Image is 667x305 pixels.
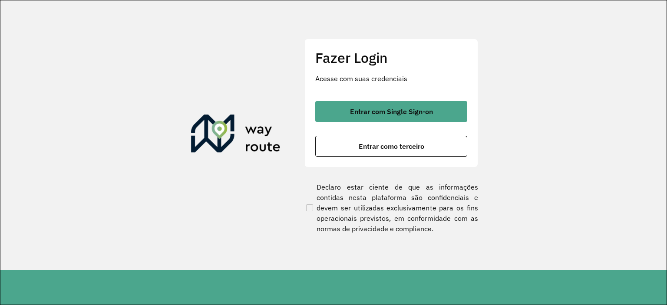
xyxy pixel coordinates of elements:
label: Declaro estar ciente de que as informações contidas nesta plataforma são confidenciais e devem se... [304,182,478,234]
h2: Fazer Login [315,49,467,66]
img: Roteirizador AmbevTech [191,115,281,156]
span: Entrar como terceiro [359,143,424,150]
button: button [315,101,467,122]
p: Acesse com suas credenciais [315,73,467,84]
button: button [315,136,467,157]
span: Entrar com Single Sign-on [350,108,433,115]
